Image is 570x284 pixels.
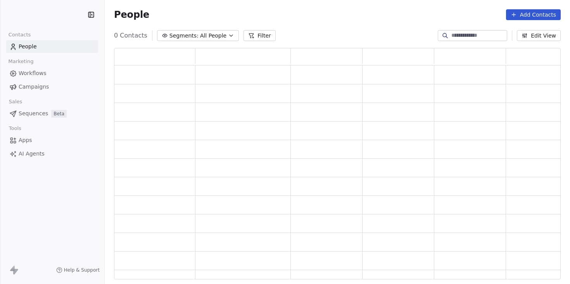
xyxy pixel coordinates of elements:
button: Filter [244,30,276,41]
span: People [114,9,149,21]
span: Apps [19,136,32,144]
button: Add Contacts [506,9,561,20]
span: Campaigns [19,83,49,91]
span: Sequences [19,109,48,118]
a: Help & Support [56,267,100,273]
span: Sales [5,96,26,108]
span: Tools [5,123,24,134]
span: AI Agents [19,150,45,158]
span: Marketing [5,56,37,67]
span: Help & Support [64,267,100,273]
a: Apps [6,134,98,147]
span: Segments: [169,32,199,40]
span: Workflows [19,69,47,77]
span: All People [200,32,226,40]
span: Contacts [5,29,34,41]
span: 0 Contacts [114,31,147,40]
a: Campaigns [6,80,98,93]
button: Edit View [517,30,561,41]
span: People [19,43,37,51]
a: SequencesBeta [6,107,98,120]
a: People [6,40,98,53]
span: Beta [51,110,67,118]
a: Workflows [6,67,98,80]
a: AI Agents [6,147,98,160]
